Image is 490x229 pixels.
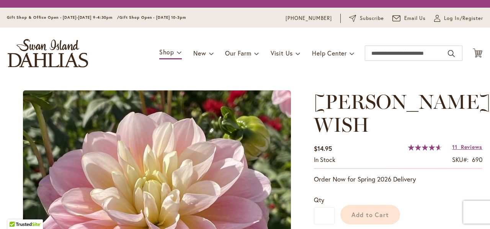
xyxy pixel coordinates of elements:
[159,48,174,56] span: Shop
[444,15,483,22] span: Log In/Register
[448,47,455,60] button: Search
[408,144,442,150] div: 93%
[452,155,469,164] strong: SKU
[349,15,384,22] a: Subscribe
[392,15,426,22] a: Email Us
[314,175,482,184] p: Order Now for Spring 2026 Delivery
[314,155,335,164] span: In stock
[314,196,324,204] span: Qty
[6,202,27,223] iframe: Launch Accessibility Center
[472,155,482,164] div: 690
[271,49,293,57] span: Visit Us
[452,143,457,150] span: 11
[360,15,384,22] span: Subscribe
[404,15,426,22] span: Email Us
[312,49,347,57] span: Help Center
[7,15,119,20] span: Gift Shop & Office Open - [DATE]-[DATE] 9-4:30pm /
[314,144,332,152] span: $14.95
[286,15,332,22] a: [PHONE_NUMBER]
[314,155,335,164] div: Availability
[193,49,206,57] span: New
[461,143,482,150] span: Reviews
[452,143,482,150] a: 11 Reviews
[8,39,88,67] a: store logo
[434,15,483,22] a: Log In/Register
[225,49,251,57] span: Our Farm
[119,15,186,20] span: Gift Shop Open - [DATE] 10-3pm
